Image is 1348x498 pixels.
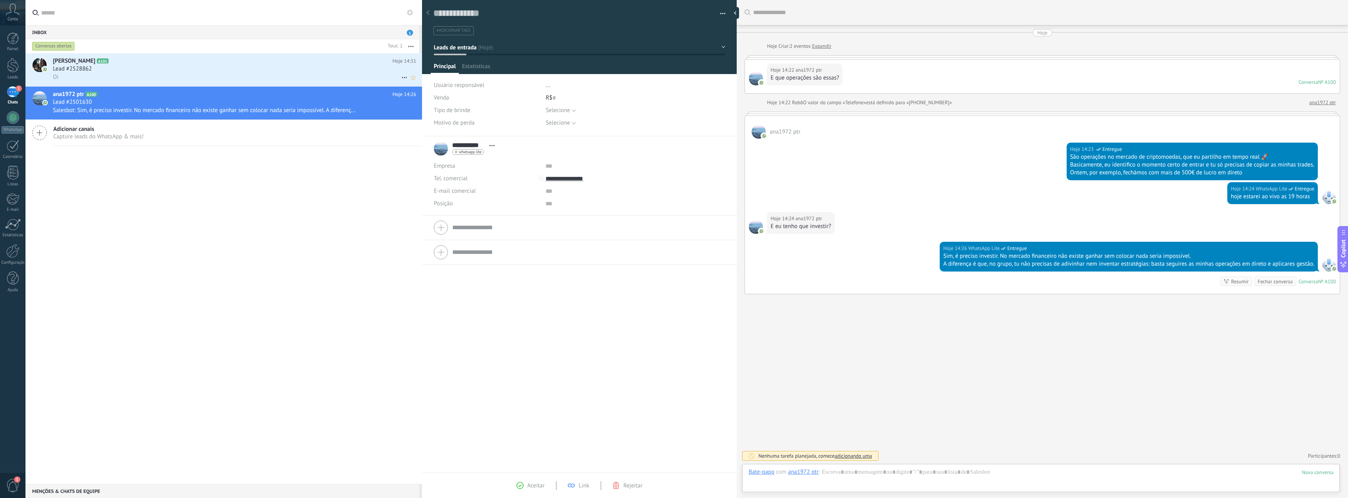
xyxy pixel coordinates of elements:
[393,91,416,98] span: Hoje 14:26
[53,73,58,81] span: Oi
[1070,153,1314,161] div: São operações no mercado de criptomoedas, que eu partilho em tempo real 🚀
[14,476,20,483] span: 1
[812,42,831,50] a: Expandir
[795,66,822,74] span: ana1972 ptr
[25,25,419,39] div: Inbox
[25,53,422,86] a: avataricon[PERSON_NAME]A101Hoje 14:31Lead #2528862Oi
[1318,278,1336,285] div: № A100
[767,42,778,50] div: Hoje
[2,260,24,265] div: Configurações
[1337,453,1340,459] span: 0
[1332,266,1337,272] img: com.amocrm.amocrmwa.svg
[1332,199,1337,204] img: com.amocrm.amocrmwa.svg
[434,201,453,206] span: Posição
[434,187,476,195] span: E-mail comercial
[25,484,419,498] div: Menções & Chats de equipe
[527,482,545,489] span: Aceitar
[434,172,467,185] button: Tel. comercial
[1070,169,1314,177] div: Ontem, por exemplo, fechámos com mais de 500€ de lucro em direto
[434,197,540,210] div: Posição
[1231,193,1314,201] div: hoje estarei ao vivo as 19 horas
[53,133,144,140] span: Capture leads do WhatsApp & mais!
[749,71,763,85] span: ana1972 ptr
[546,104,576,117] button: Selecione
[752,125,766,139] span: ana1972 ptr
[53,125,144,133] span: Adicionar canais
[393,57,416,65] span: Hoje 14:31
[1070,145,1095,153] div: Hoje 14:23
[434,185,476,197] button: E-mail comercial
[770,128,800,136] span: ana1972 ptr
[790,42,810,50] span: 2 eventos
[1339,239,1347,257] span: Copilot
[434,107,470,113] span: Tipo de brinde
[1322,257,1336,272] span: WhatsApp Lite
[758,453,872,459] div: Nenhuma tarefa planejada, comece
[2,75,24,80] div: Leads
[53,98,92,106] span: Lead #2501630
[770,215,795,223] div: Hoje 14:24
[866,99,952,107] span: está definido para «[PHONE_NUMBER]»
[770,74,839,82] div: E que operações são essas?
[32,42,75,51] div: Conversas abertas
[835,453,872,459] span: adicionando uma
[761,133,767,139] img: com.amocrm.amocrmwa.svg
[1295,185,1314,193] span: Entregue
[1102,145,1122,153] span: Entregue
[1318,79,1336,85] div: № A100
[776,468,786,476] span: com
[1299,79,1318,85] div: Conversa
[434,79,540,92] div: Usuário responsável
[434,175,467,182] span: Tel. comercial
[1070,161,1314,169] div: Basicamente, eu identifico o momento certo de entrar e tu só precisas de copiar as minhas trades.
[434,120,475,126] span: Motivo de perda
[2,154,24,159] div: Calendário
[1309,99,1336,107] a: ana1972 ptr
[943,260,1314,268] div: A diferença é que, no grupo, tu não precisas de adivinhar nem inventar estratégias: basta seguire...
[25,87,422,120] a: avatariconana1972 ptrA100Hoje 14:26Lead #2501630Salesbot: Sim, é preciso investir. No mercado fin...
[767,42,831,50] div: Criar:
[1308,453,1340,459] a: Participantes:0
[2,182,24,187] div: Listas
[402,39,419,53] button: Mais
[795,215,822,223] span: ana1972 ptr
[1007,244,1027,252] span: Entregue
[546,107,570,114] span: Selecione
[1231,185,1256,193] div: Hoje 14:24
[2,126,24,134] div: WhatsApp
[16,85,22,92] span: 1
[788,468,819,475] div: ana1972 ptr
[1256,185,1287,193] span: WhatsApp Lite
[434,104,540,117] div: Tipo de brinde
[546,117,576,129] button: Selecione
[434,63,456,74] span: Principal
[385,42,402,50] div: Total: 2
[749,220,763,234] span: ana1972 ptr
[2,47,24,52] div: Painel
[42,67,48,72] img: icon
[434,81,484,89] span: Usuário responsável
[7,17,18,22] span: Conta
[1299,278,1318,285] div: Conversa
[53,57,95,65] span: [PERSON_NAME]
[53,65,92,73] span: Lead #2528862
[2,233,24,238] div: Estatísticas
[434,94,449,101] span: Venda
[53,107,356,114] span: Salesbot: Sim, é preciso investir. No mercado financeiro não existe ganhar sem colocar nada seria...
[770,223,831,230] div: E eu tenho que investir?
[968,244,1000,252] span: WhatsApp Lite
[819,468,820,476] span: :
[2,288,24,293] div: Ajuda
[546,119,570,127] span: Selecione
[42,100,48,105] img: icon
[1257,278,1292,285] div: Fechar conversa
[2,100,24,105] div: Chats
[1231,278,1249,285] div: Resumir
[759,80,764,85] img: com.amocrm.amocrmwa.svg
[97,58,108,63] span: A101
[459,150,482,154] span: whatsapp lite
[803,99,866,107] span: O valor do campo «Telefone»
[2,207,24,212] div: E-mail
[767,99,792,107] div: Hoje 14:22
[623,482,643,489] span: Rejeitar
